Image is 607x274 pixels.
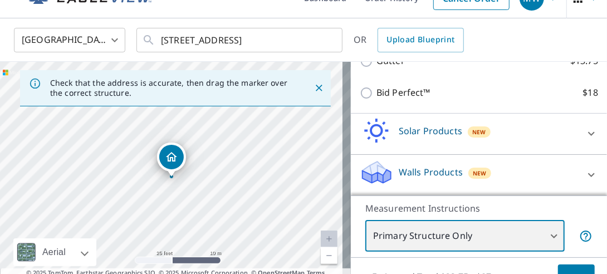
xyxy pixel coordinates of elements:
[365,202,593,215] p: Measurement Instructions
[161,25,320,56] input: Search by address or latitude-longitude
[386,33,454,47] span: Upload Blueprint
[376,86,430,100] p: Bid Perfect™
[39,238,69,266] div: Aerial
[473,169,487,178] span: New
[472,128,486,136] span: New
[360,118,598,150] div: Solar ProductsNew
[583,86,598,100] p: $18
[321,247,337,264] a: Current Level 20, Zoom Out
[399,124,462,138] p: Solar Products
[360,159,598,191] div: Walls ProductsNew
[14,25,125,56] div: [GEOGRAPHIC_DATA]
[50,78,294,98] p: Check that the address is accurate, then drag the marker over the correct structure.
[579,229,593,243] span: Your report will include only the primary structure on the property. For example, a detached gara...
[157,143,186,177] div: Dropped pin, building 1, Residential property, 225 S Paint St Chillicothe, OH 45601
[399,165,463,179] p: Walls Products
[365,221,565,252] div: Primary Structure Only
[354,28,464,52] div: OR
[312,81,326,95] button: Close
[378,28,463,52] a: Upload Blueprint
[321,231,337,247] a: Current Level 20, Zoom In Disabled
[13,238,96,266] div: Aerial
